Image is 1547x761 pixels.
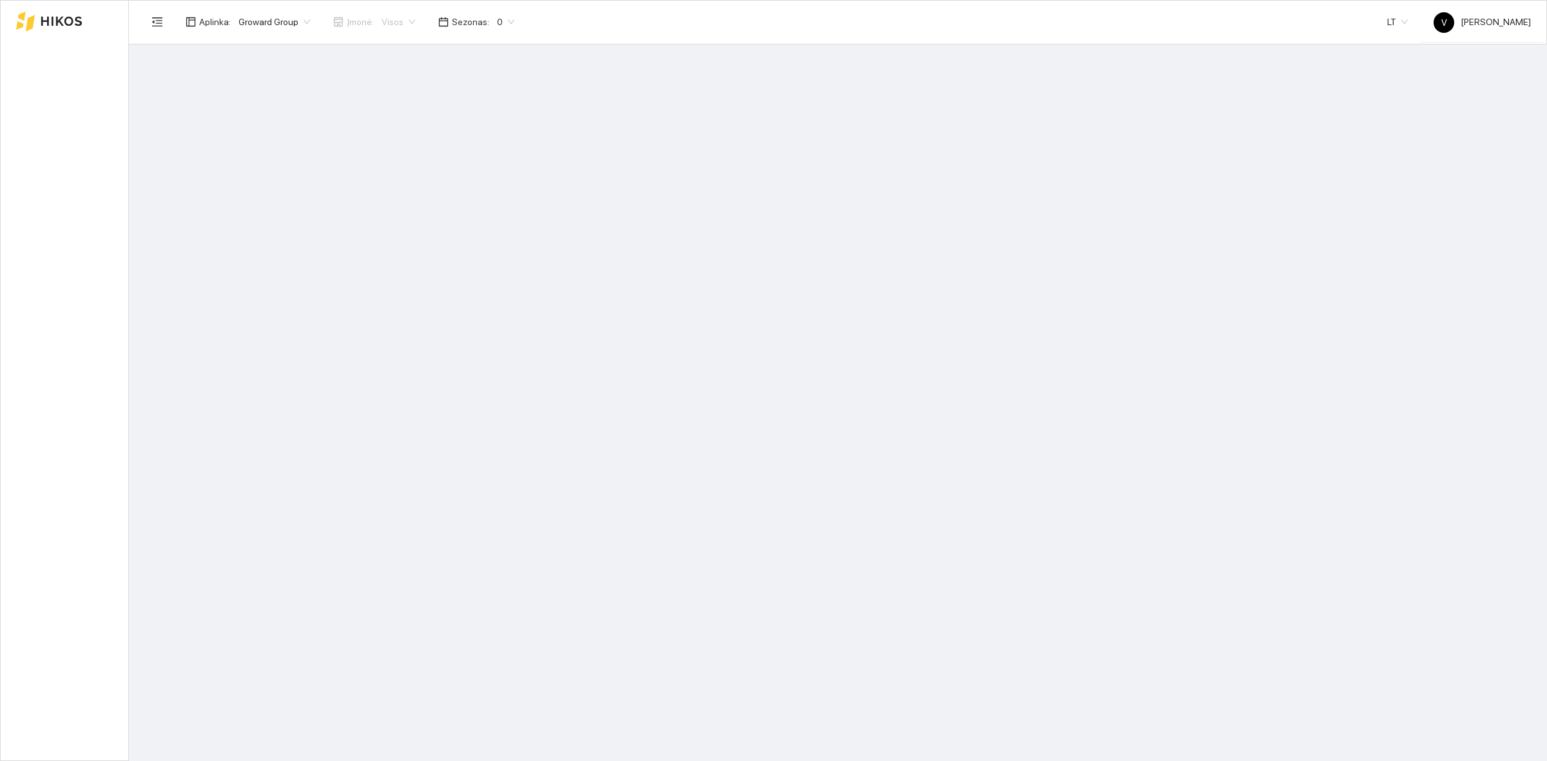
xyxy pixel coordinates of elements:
[144,9,170,35] button: menu-fold
[497,12,514,32] span: 0
[1434,17,1531,27] span: [PERSON_NAME]
[1441,12,1447,33] span: V
[347,15,374,29] span: Įmonė :
[333,17,344,27] span: shop
[238,12,310,32] span: Groward Group
[1387,12,1408,32] span: LT
[438,17,449,27] span: calendar
[186,17,196,27] span: layout
[199,15,231,29] span: Aplinka :
[382,12,415,32] span: Visos
[151,16,163,28] span: menu-fold
[452,15,489,29] span: Sezonas :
